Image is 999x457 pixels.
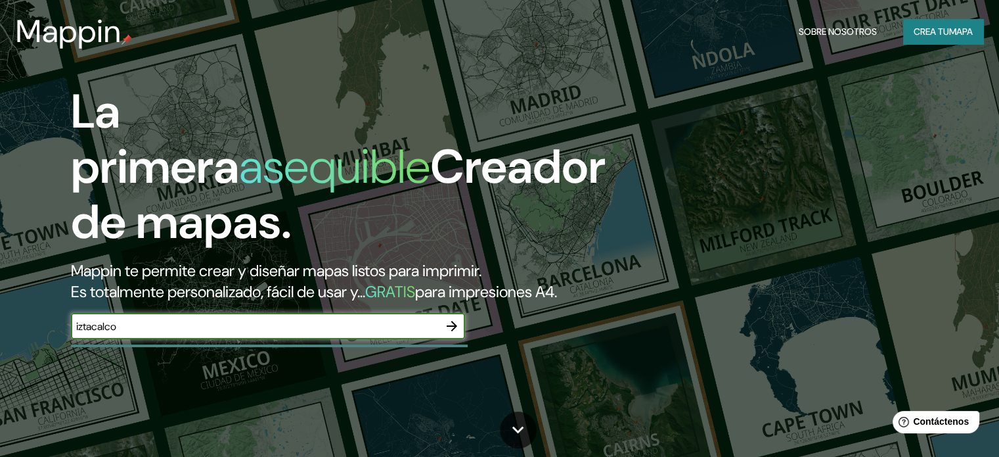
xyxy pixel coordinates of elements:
[71,260,481,281] font: Mappin te permite crear y diseñar mapas listos para imprimir.
[16,11,122,52] font: Mappin
[365,281,415,302] font: GRATIS
[799,26,877,37] font: Sobre nosotros
[71,136,606,253] font: Creador de mapas.
[949,26,973,37] font: mapa
[71,281,365,302] font: Es totalmente personalizado, fácil de usar y...
[122,34,132,45] img: pin de mapeo
[882,406,985,443] iframe: Lanzador de widgets de ayuda
[415,281,557,302] font: para impresiones A4.
[71,81,239,197] font: La primera
[793,19,882,44] button: Sobre nosotros
[239,136,430,197] font: asequible
[914,26,949,37] font: Crea tu
[903,19,983,44] button: Crea tumapa
[71,319,439,334] input: Elige tu lugar favorito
